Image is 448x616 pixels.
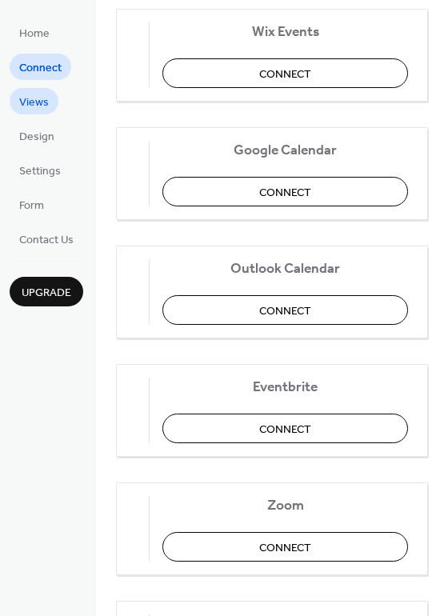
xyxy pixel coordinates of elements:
a: Settings [10,157,70,183]
span: Design [19,129,54,146]
span: Connect [19,60,62,77]
button: Connect [162,532,408,562]
button: Connect [162,295,408,325]
span: Connect [259,66,311,83]
button: Connect [162,177,408,206]
span: Wix Events [162,24,408,41]
span: Connect [259,540,311,557]
a: Views [10,88,58,114]
a: Contact Us [10,226,83,252]
button: Upgrade [10,277,83,306]
span: Form [19,198,44,214]
button: Connect [162,414,408,443]
a: Form [10,191,54,218]
a: Home [10,19,59,46]
span: Settings [19,163,61,180]
a: Connect [10,54,71,80]
span: Upgrade [22,285,71,302]
a: Design [10,122,64,149]
button: Connect [162,58,408,88]
span: Contact Us [19,232,74,249]
span: Connect [259,422,311,438]
span: Google Calendar [162,142,408,159]
span: Views [19,94,49,111]
span: Home [19,26,50,42]
span: Outlook Calendar [162,261,408,278]
span: Connect [259,185,311,202]
span: Eventbrite [162,379,408,396]
span: Zoom [162,498,408,514]
span: Connect [259,303,311,320]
